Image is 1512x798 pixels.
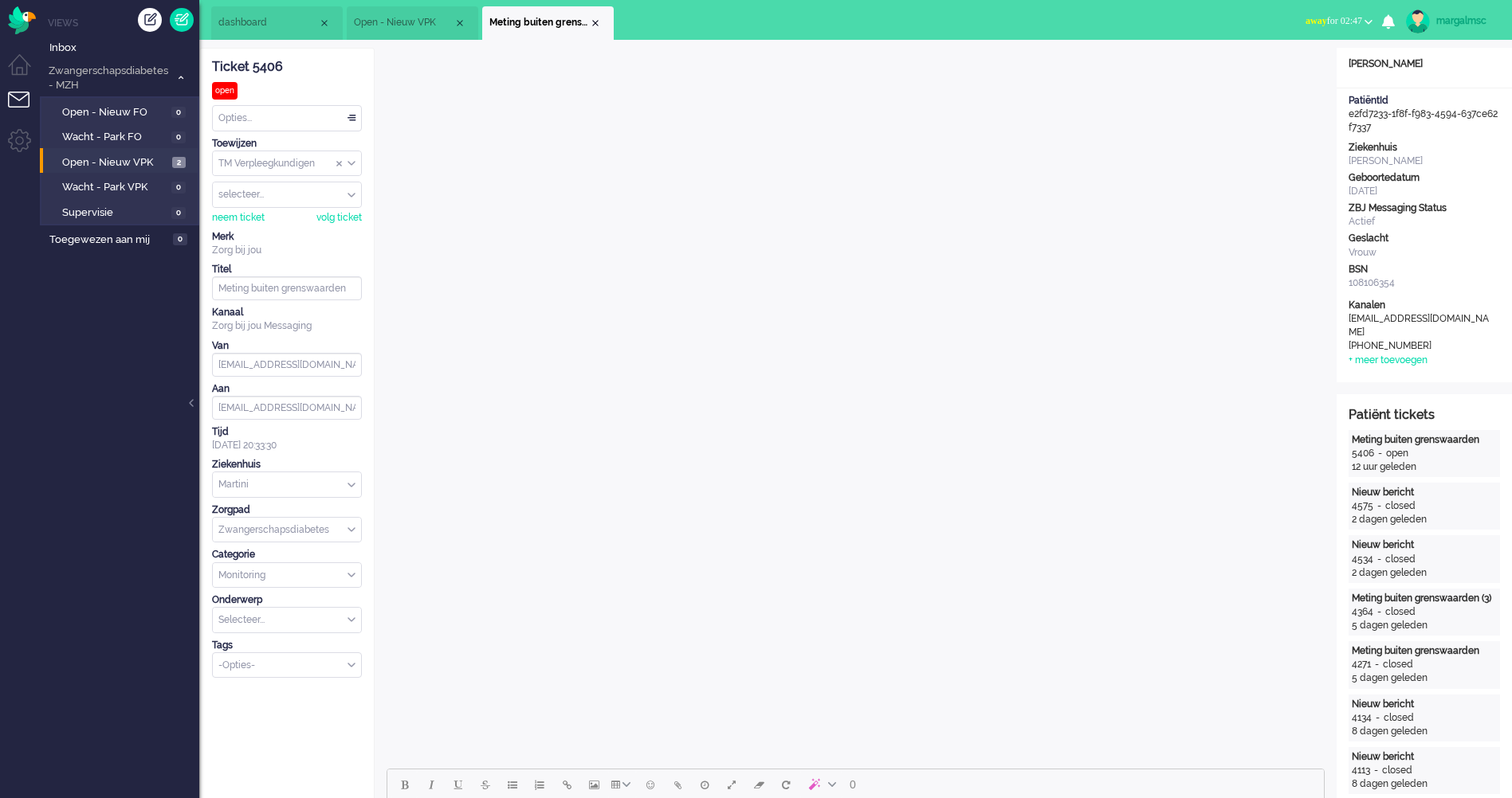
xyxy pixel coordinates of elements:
div: Ticket 5406 [212,58,362,76]
button: Insert/edit image [580,771,607,798]
a: Wacht - Park FO 0 [46,127,198,145]
div: Meting buiten grenswaarden (3) [1352,592,1497,605]
div: PatiëntId [1349,94,1500,108]
div: 4364 [1352,605,1373,619]
div: Zorg bij jou [212,244,362,257]
span: for 02:47 [1306,15,1362,26]
div: closed [1383,658,1413,671]
div: BSN [1349,263,1500,276]
div: 4534 [1352,553,1373,566]
div: 4271 [1352,658,1371,671]
div: Zorg bij jou Messaging [212,319,362,333]
div: volg ticket [316,211,362,225]
div: 5406 [1352,447,1374,460]
div: Kanaal [212,306,362,319]
button: Italic [418,771,445,798]
div: 5 dagen geleden [1352,671,1497,685]
a: Omnidesk [8,10,36,22]
button: Delay message [691,771,718,798]
li: 5406 [482,6,614,40]
span: Wacht - Park FO [62,130,167,145]
div: ZBJ Messaging Status [1349,201,1500,215]
span: 0 [171,207,186,219]
div: Assign User [212,182,362,208]
span: Meting buiten grenswaarden [489,16,589,29]
a: Open - Nieuw VPK 2 [46,153,198,170]
div: Tags [212,639,362,652]
div: open [1386,447,1408,460]
span: Open - Nieuw VPK [62,155,168,170]
div: Select Tags [212,652,362,679]
div: Nieuw bericht [1352,486,1497,499]
div: 108106354 [1349,276,1500,290]
div: [EMAIL_ADDRESS][DOMAIN_NAME] [1349,312,1492,339]
div: margalmsc [1436,13,1496,29]
a: Wacht - Park VPK 0 [46,178,198,195]
div: Categorie [212,548,362,561]
div: Toewijzen [212,137,362,151]
div: Ziekenhuis [212,458,362,471]
div: Creëer ticket [138,8,162,32]
li: View [347,6,478,40]
div: - [1370,764,1382,777]
div: [PHONE_NUMBER] [1349,339,1492,353]
div: Patiënt tickets [1349,406,1500,424]
div: Meting buiten grenswaarden [1352,433,1497,447]
button: Emoticons [637,771,664,798]
div: - [1373,553,1385,566]
a: Supervisie 0 [46,203,198,221]
div: 4575 [1352,499,1373,513]
div: Van [212,339,362,353]
button: AI [799,771,842,798]
div: - [1374,447,1386,460]
div: Nieuw bericht [1352,538,1497,552]
button: Strikethrough [472,771,499,798]
div: Onderwerp [212,593,362,607]
button: Bullet list [499,771,526,798]
div: - [1371,658,1383,671]
li: Tickets menu [8,92,44,127]
span: Wacht - Park VPK [62,180,167,195]
div: + meer toevoegen [1349,354,1428,367]
div: Ziekenhuis [1349,141,1500,155]
span: Toegewezen aan mij [49,233,168,248]
button: Bold [391,771,418,798]
button: Table [607,771,637,798]
span: 0 [171,182,186,194]
div: - [1372,711,1384,725]
div: open [212,82,238,100]
span: away [1306,15,1327,26]
div: e2fd7233-1f8f-f983-4594-637ce62f7337 [1337,94,1512,135]
button: Insert/edit link [553,771,580,798]
span: Supervisie [62,205,167,221]
button: Fullscreen [718,771,745,798]
div: closed [1385,605,1416,619]
div: Merk [212,230,362,244]
div: Nieuw bericht [1352,750,1497,764]
span: dashboard [218,16,318,29]
div: closed [1382,764,1412,777]
div: [PERSON_NAME] [1337,57,1512,71]
span: 0 [171,107,186,119]
span: Open - Nieuw VPK [354,16,454,29]
span: 0 [850,778,856,791]
div: 12 uur geleden [1352,460,1497,474]
div: Tijd [212,425,362,439]
button: 0 [842,771,863,798]
img: flow_omnibird.svg [8,6,36,34]
span: Open - Nieuw FO [62,105,167,120]
div: 5 dagen geleden [1352,619,1497,632]
div: Vrouw [1349,246,1500,260]
div: [PERSON_NAME] [1349,155,1500,168]
div: 8 dagen geleden [1352,725,1497,738]
li: Admin menu [8,129,44,165]
span: 0 [171,131,186,143]
div: Close tab [318,17,331,29]
div: Meting buiten grenswaarden [1352,644,1497,658]
li: Dashboard menu [8,54,44,90]
div: 4113 [1352,764,1370,777]
div: closed [1385,499,1416,513]
div: 8 dagen geleden [1352,777,1497,791]
div: 4134 [1352,711,1372,725]
div: [DATE] 20:33:30 [212,425,362,452]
